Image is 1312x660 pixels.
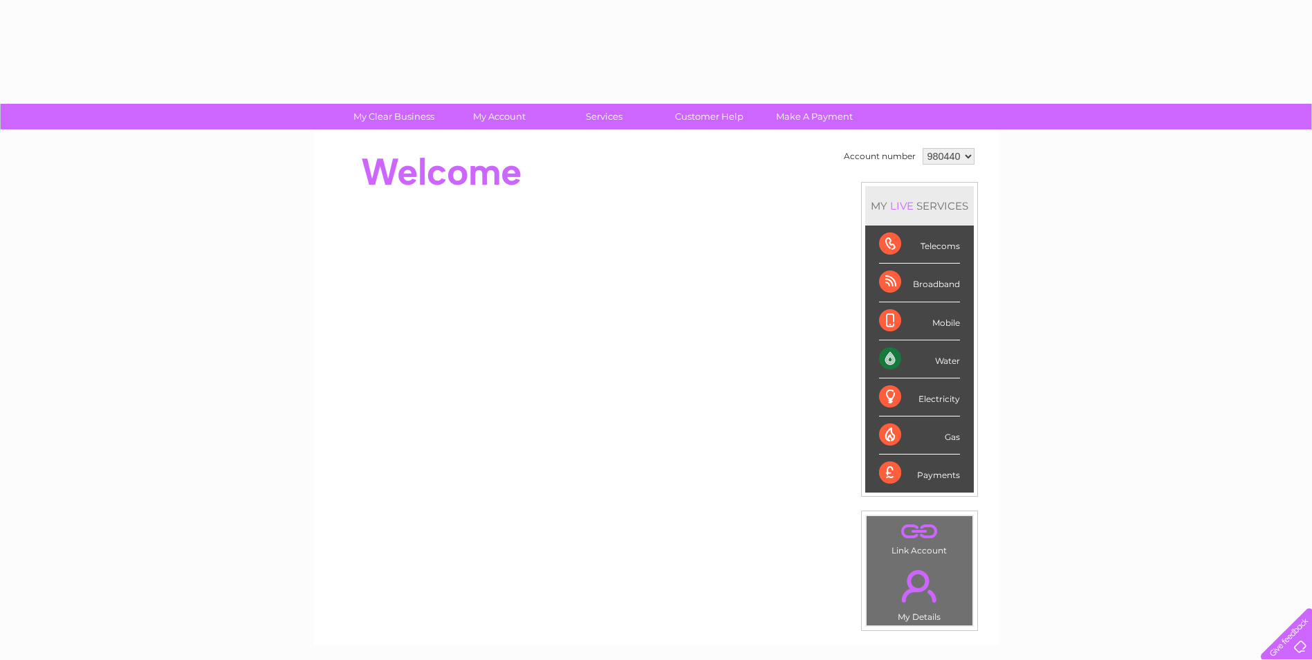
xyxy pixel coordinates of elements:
div: Mobile [879,302,960,340]
a: Make A Payment [757,104,871,129]
a: Services [547,104,661,129]
div: Gas [879,416,960,455]
td: Account number [840,145,919,168]
div: Payments [879,455,960,492]
td: Link Account [866,515,973,559]
a: . [870,520,969,544]
div: Water [879,340,960,378]
a: My Clear Business [337,104,451,129]
div: Electricity [879,378,960,416]
td: My Details [866,558,973,626]
a: Customer Help [652,104,766,129]
div: MY SERVICES [865,186,974,226]
a: . [870,562,969,610]
div: LIVE [887,199,916,212]
div: Telecoms [879,226,960,264]
a: My Account [442,104,556,129]
div: Broadband [879,264,960,302]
